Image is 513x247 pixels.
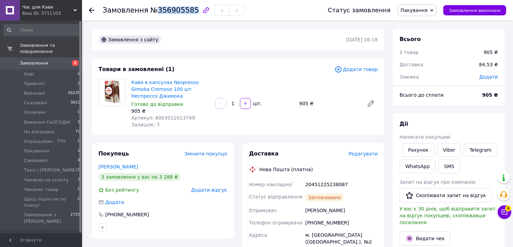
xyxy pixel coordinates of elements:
span: Чекаємо на оплату [24,177,68,183]
div: 84.53 ₴ [475,57,502,72]
div: Повернутися назад [89,7,94,14]
span: 0 [78,138,80,145]
span: Замовлення [20,60,48,66]
a: [PERSON_NAME] [98,164,138,169]
span: Замовлення та повідомлення [20,42,82,55]
span: 2729 [70,212,80,224]
span: 7 [78,177,80,183]
div: [PHONE_NUMBER] [304,217,379,229]
span: Виконані СЬОГОДНІ [24,119,70,125]
span: 1 товар [400,50,419,55]
span: Нові [24,71,34,77]
span: 2 [78,71,80,77]
div: Заплановано [305,193,344,202]
div: 20451225238087 [304,178,379,191]
span: 2 [72,60,79,66]
span: Додати відгук [191,187,227,193]
span: Артикул: 8003012013749 [131,115,195,121]
span: Доставка [400,62,423,67]
div: 905 ₴ [296,99,361,108]
span: Покупець [98,150,129,157]
span: 1 [78,119,80,125]
span: Отримувач [249,208,277,213]
span: 2 [78,81,80,87]
span: Прийняті [24,81,45,87]
span: Без рейтингу [105,187,139,193]
span: №356905585 [150,6,199,14]
a: Кава в капсулах Nespresso Gimoka Cremoso 100 шт Неспрессо Джимока [131,80,199,99]
span: Опрацьован - ТТН [24,138,66,145]
span: 3622 [70,100,80,106]
button: Рахунок [402,143,434,157]
span: Адреса [249,232,267,238]
span: Написати покупцеві [400,134,450,140]
a: Telegram [464,143,497,157]
span: Телефон отримувача [249,220,302,225]
span: Товари в замовленні (1) [98,66,175,72]
span: 72 [75,129,80,135]
b: 905 ₴ [482,92,498,98]
img: Кава в капсулах Nespresso Gimoka Cremoso 100 шт Неспрессо Джимока [102,79,122,106]
span: Повідомлення [20,232,53,238]
span: Скасовані [24,100,47,106]
span: Залишок: 7 [131,122,160,127]
time: [DATE] 16:18 [346,37,378,42]
span: Дії [400,121,408,127]
span: Номер накладної [249,182,293,187]
span: Додати [479,74,498,80]
div: шт. [252,100,262,107]
span: Час для Кави [22,4,73,10]
span: Замовлення [103,6,148,14]
span: Статус відправлення [249,194,302,200]
span: Змінити покупця [185,151,227,156]
input: Пошук [3,24,81,36]
div: 905 ₴ [484,49,498,56]
div: Замовлення з сайту [98,36,161,44]
span: Запит на відгук про компанію [400,179,475,185]
span: Чекаємо товар [24,187,58,193]
span: Пакування [24,148,49,154]
button: Скопіювати запит на відгук [400,188,492,203]
span: Замовлення з [PERSON_NAME] [24,212,70,224]
span: У вас є 30 днів, щоб відправити запит на відгук покупцеві, скопіювавши посилання. [400,206,496,225]
span: Готово до відправки [131,101,183,107]
span: Знижка [400,74,419,80]
button: Чат з покупцем4 [498,205,511,219]
div: [PERSON_NAME] [304,204,379,217]
span: Пакування [401,8,428,13]
span: Виконані [24,90,45,96]
a: Редагувати [364,97,378,110]
span: 0 [78,167,80,173]
div: Ваш ID: 3711103 [22,10,82,16]
div: Нова Пошта (платна) [258,166,315,173]
button: SMS [438,160,460,173]
span: 56235 [68,90,80,96]
span: Доставка [249,150,279,157]
div: [PHONE_NUMBER] [105,211,150,218]
span: Всього до сплати [400,92,444,98]
span: Оплачені [24,109,45,115]
span: 0 [78,187,80,193]
span: Таксі / [PERSON_NAME] [24,167,77,173]
a: WhatsApp [400,160,435,173]
span: 4 [78,157,80,164]
span: 1 [78,148,80,154]
span: 4 [505,205,511,211]
span: На відправку [24,129,55,135]
span: Самовивіз [24,157,48,164]
span: Додати товар [335,66,378,73]
span: 0 [78,109,80,115]
a: Viber [437,143,461,157]
span: Всього [400,36,421,42]
div: 905 ₴ [131,108,210,114]
button: Замовлення виконано [443,5,506,15]
span: Редагувати [349,151,378,156]
span: Додати [105,200,124,205]
div: 3 замовлення у вас на 3 288 ₴ [98,173,181,181]
span: 0 [78,196,80,208]
span: Замовлення виконано [449,8,501,13]
div: Статус замовлення [328,7,391,14]
span: Щось пішло не по плану! [24,196,78,208]
button: Видати чек [400,231,450,246]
